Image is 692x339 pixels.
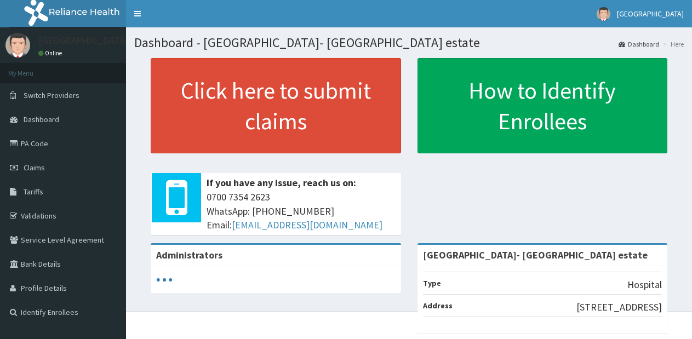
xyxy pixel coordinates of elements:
strong: [GEOGRAPHIC_DATA]- [GEOGRAPHIC_DATA] estate [423,249,648,261]
li: Here [660,39,684,49]
b: If you have any issue, reach us on: [207,176,356,189]
a: [EMAIL_ADDRESS][DOMAIN_NAME] [232,219,382,231]
p: [STREET_ADDRESS] [576,300,662,314]
span: Tariffs [24,187,43,197]
img: User Image [597,7,610,21]
b: Address [423,301,453,311]
p: [GEOGRAPHIC_DATA] [38,36,129,45]
a: Online [38,49,65,57]
p: Hospital [627,278,662,292]
span: [GEOGRAPHIC_DATA] [617,9,684,19]
svg: audio-loading [156,272,173,288]
a: Click here to submit claims [151,58,401,153]
span: Switch Providers [24,90,79,100]
a: How to Identify Enrollees [418,58,668,153]
h1: Dashboard - [GEOGRAPHIC_DATA]- [GEOGRAPHIC_DATA] estate [134,36,684,50]
b: Administrators [156,249,222,261]
span: 0700 7354 2623 WhatsApp: [PHONE_NUMBER] Email: [207,190,396,232]
a: Dashboard [619,39,659,49]
span: Claims [24,163,45,173]
span: Dashboard [24,114,59,124]
img: User Image [5,33,30,58]
b: Type [423,278,441,288]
